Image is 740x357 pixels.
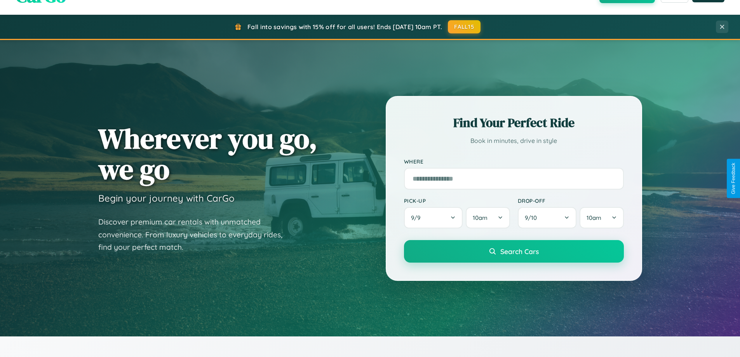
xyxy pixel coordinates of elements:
span: Fall into savings with 15% off for all users! Ends [DATE] 10am PT. [247,23,442,31]
label: Drop-off [518,197,624,204]
label: Where [404,158,624,165]
span: 9 / 9 [411,214,424,221]
button: 9/9 [404,207,463,228]
button: 9/10 [518,207,577,228]
h2: Find Your Perfect Ride [404,114,624,131]
p: Discover premium car rentals with unmatched convenience. From luxury vehicles to everyday rides, ... [98,216,293,254]
span: 9 / 10 [525,214,541,221]
div: Give Feedback [731,163,736,194]
span: Search Cars [500,247,539,256]
span: 10am [587,214,601,221]
label: Pick-up [404,197,510,204]
span: 10am [473,214,488,221]
h1: Wherever you go, we go [98,123,317,185]
button: FALL15 [448,20,481,33]
h3: Begin your journey with CarGo [98,192,235,204]
button: Search Cars [404,240,624,263]
p: Book in minutes, drive in style [404,135,624,146]
button: 10am [466,207,510,228]
button: 10am [580,207,623,228]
